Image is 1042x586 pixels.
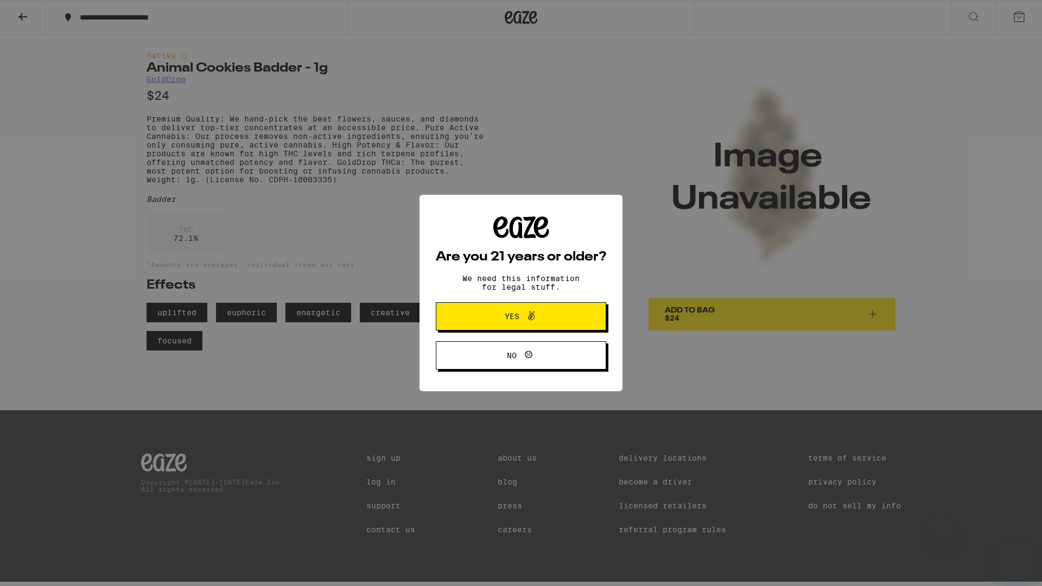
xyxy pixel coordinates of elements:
button: No [436,341,606,370]
span: No [507,352,517,359]
iframe: Button to launch messaging window [999,543,1033,577]
button: Yes [436,302,606,330]
p: We need this information for legal stuff. [453,274,589,291]
span: Yes [505,313,519,320]
iframe: Close message [931,517,953,538]
h2: Are you 21 years or older? [436,251,606,264]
